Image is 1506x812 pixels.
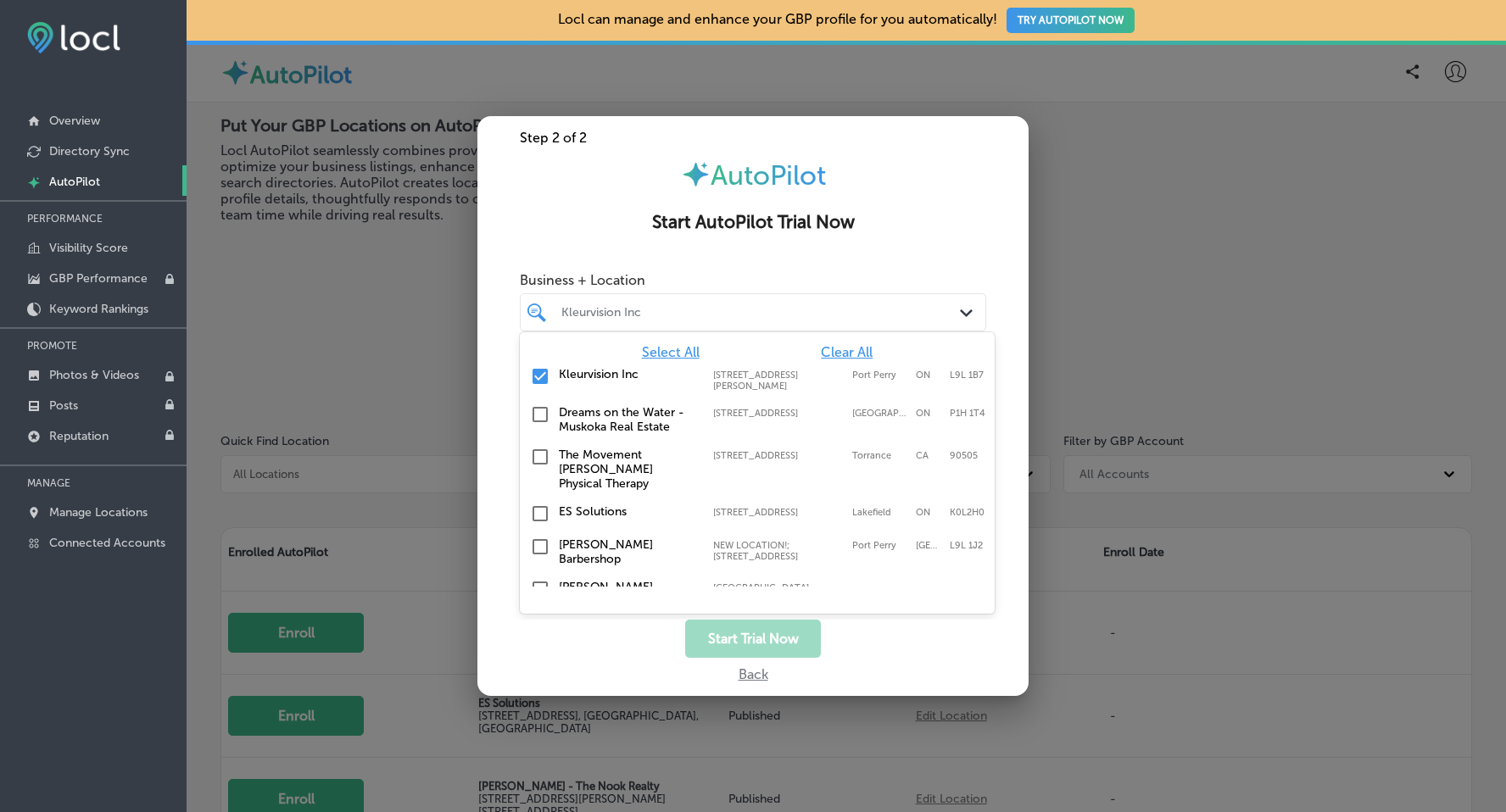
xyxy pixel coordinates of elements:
[477,130,1029,146] div: Step 2 of 2
[916,450,941,461] label: CA
[520,272,986,288] span: Business + Location
[559,504,696,519] label: ES Solutions
[27,22,120,53] img: fda3e92497d09a02dc62c9cd864e3231.png
[49,505,148,520] p: Manage Locations
[49,175,100,189] p: AutoPilot
[916,540,941,562] label: Ontario
[49,114,100,128] p: Overview
[49,271,148,286] p: GBP Performance
[642,344,700,360] span: Select All
[916,507,941,518] label: ON
[916,408,941,419] label: ON
[950,450,978,461] label: 90505
[49,429,109,443] p: Reputation
[950,408,985,419] label: P1H 1T4
[498,212,1008,233] h2: Start AutoPilot Trial Now
[1007,8,1135,33] button: TRY AUTOPILOT NOW
[49,302,148,316] p: Keyword Rankings
[950,507,984,518] label: K0L2H0
[852,408,907,419] label: Huntsville
[713,582,849,593] label: Canada
[49,398,78,413] p: Posts
[711,159,826,192] span: AutoPilot
[713,507,844,518] label: 3355 Lakefield Rd
[852,540,907,562] label: Port Perry
[561,305,962,320] div: Kleurvision Inc
[559,405,696,434] label: Dreams on the Water - Muskoka Real Estate
[685,620,821,658] button: Start Trial Now
[559,448,696,491] label: The Movement Schopp Physical Therapy
[713,370,844,392] label: 209 Mary Street
[713,450,844,461] label: 2601 Airport Dr; Suite 120
[559,537,696,566] label: Ferreri Barbershop
[49,144,130,159] p: Directory Sync
[559,580,696,609] label: Jeff Baker Woodworks
[477,658,1029,682] div: Back
[950,370,984,392] label: L9L 1B7
[713,408,844,419] label: 75 West Road
[950,540,983,562] label: L9L 1J2
[681,159,711,189] img: autopilot-icon
[916,370,941,392] label: ON
[852,450,907,461] label: Torrance
[559,367,696,381] label: Kleurvision Inc
[49,536,165,550] p: Connected Accounts
[852,507,907,518] label: Lakefield
[852,370,907,392] label: Port Perry
[713,540,844,562] label: NEW LOCATION!; 94d Water Street
[49,368,139,382] p: Photos & Videos
[49,241,128,255] p: Visibility Score
[821,344,873,360] span: Clear All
